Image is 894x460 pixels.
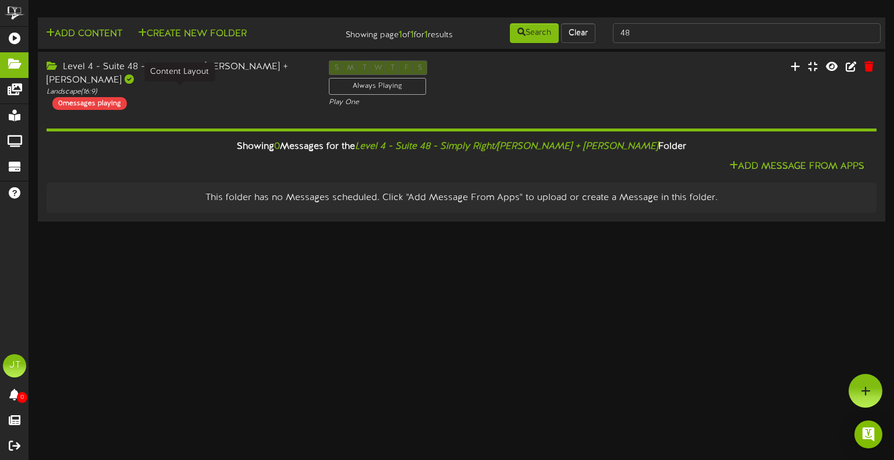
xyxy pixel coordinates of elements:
[38,134,885,159] div: Showing Messages for the Folder
[329,98,594,108] div: Play One
[613,23,881,43] input: -- Search Folders by Name --
[410,30,414,40] strong: 1
[47,87,311,97] div: Landscape ( 16:9 )
[424,30,428,40] strong: 1
[47,60,311,87] div: Level 4 - Suite 48 - Simply Right/[PERSON_NAME] + [PERSON_NAME]
[17,392,27,403] span: 0
[854,420,882,448] div: Open Intercom Messenger
[510,23,559,43] button: Search
[274,141,280,152] span: 0
[561,23,595,43] button: Clear
[55,191,868,205] div: This folder has no Messages scheduled. Click "Add Message From Apps" to upload or create a Messag...
[134,27,250,41] button: Create New Folder
[319,22,462,42] div: Showing page of for results
[42,27,126,41] button: Add Content
[329,78,426,95] div: Always Playing
[355,141,658,152] i: Level 4 - Suite 48 - Simply Right/[PERSON_NAME] + [PERSON_NAME]
[52,97,127,110] div: 0 messages playing
[3,354,26,377] div: JT
[726,159,868,174] button: Add Message From Apps
[399,30,402,40] strong: 1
